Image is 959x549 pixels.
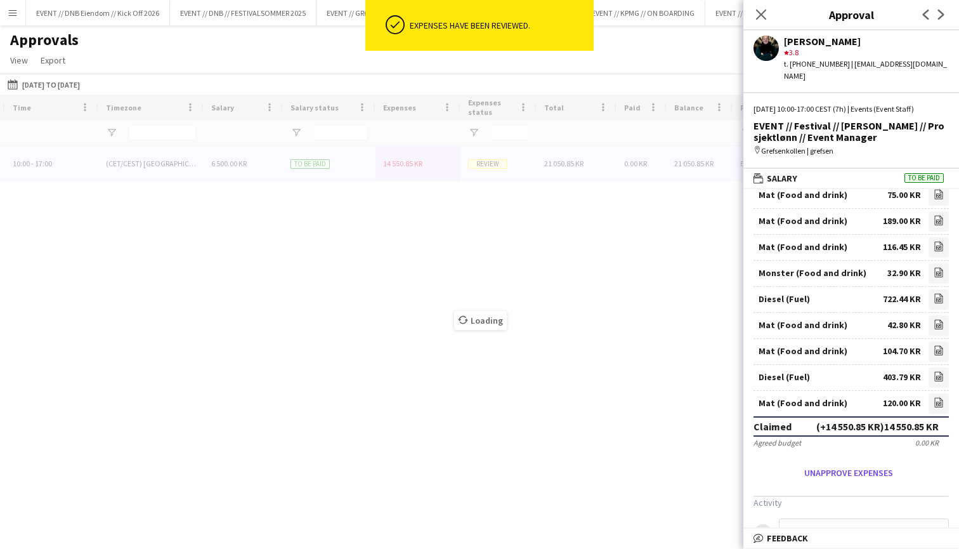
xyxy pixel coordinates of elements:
[759,347,847,356] div: Mat (Food and drink)
[759,268,866,278] div: Monster (Food and drink)
[883,347,921,356] div: 104.70 KR
[41,55,65,66] span: Export
[753,438,801,447] div: Agreed budget
[759,373,810,382] div: Diesel (Fuel)
[759,399,847,408] div: Mat (Food and drink)
[582,1,705,25] button: EVENT // KPMG // ON BOARDING
[759,242,847,252] div: Mat (Food and drink)
[767,532,808,544] span: Feedback
[784,47,949,58] div: 3.8
[816,420,939,433] div: (+14 550.85 KR) 14 550.85 KR
[753,103,949,115] div: [DATE] 10:00-17:00 CEST (7h) | Events (Event Staff)
[743,169,959,188] mat-expansion-panel-header: SalaryTo be paid
[767,173,797,184] span: Salary
[753,145,949,157] div: Grefsenkollen | grefsen
[753,463,944,483] button: Unapprove expenses
[883,294,921,304] div: 722.44 KR
[5,52,33,69] a: View
[5,77,82,92] button: [DATE] to [DATE]
[915,438,939,447] div: 0.00 KR
[759,190,847,200] div: Mat (Food and drink)
[26,1,170,25] button: EVENT // DNB Eiendom // Kick Off 2026
[904,173,944,183] span: To be paid
[316,1,412,25] button: EVENT // GRØNTPUNKT
[743,529,959,548] mat-expansion-panel-header: Feedback
[883,242,921,252] div: 116.45 KR
[753,420,792,433] div: Claimed
[36,52,70,69] a: Export
[887,190,921,200] div: 75.00 KR
[759,321,847,330] div: Mat (Food and drink)
[759,294,810,304] div: Diesel (Fuel)
[883,399,921,408] div: 120.00 KR
[784,58,949,81] div: t. [PHONE_NUMBER] | [EMAIL_ADDRESS][DOMAIN_NAME]
[705,1,832,25] button: EVENT // KPMG // Innflytningsfest
[883,216,921,226] div: 189.00 KR
[410,20,589,31] div: Expenses have been reviewed.
[753,497,949,508] h3: Activity
[887,268,921,278] div: 32.90 KR
[883,373,921,382] div: 403.79 KR
[454,311,507,330] span: Loading
[784,36,949,47] div: [PERSON_NAME]
[887,321,921,330] div: 42.80 KR
[753,120,949,143] div: EVENT // Festival // [PERSON_NAME] // Prosjektlønn // Event Manager
[10,55,28,66] span: View
[743,6,959,23] h3: Approval
[170,1,316,25] button: EVENT // DNB // FESTIVALSOMMER 2025
[759,216,847,226] div: Mat (Food and drink)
